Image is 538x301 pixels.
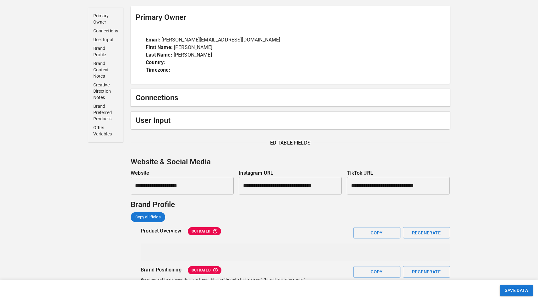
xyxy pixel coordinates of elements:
[131,200,450,210] h5: Brand Profile
[93,13,118,25] p: Primary Owner
[131,157,450,167] h5: Website & Social Media
[146,44,435,51] p: [PERSON_NAME]
[146,51,435,59] p: [PERSON_NAME]
[353,227,400,239] button: Copy
[131,169,234,177] p: Website
[353,266,400,278] button: Copy
[141,266,182,274] p: Brand Positioning
[131,89,450,107] div: Connections
[267,139,313,147] span: EDITABLE FIELDS
[93,28,118,34] p: Connections
[347,169,450,177] p: TikTok URL
[93,82,118,101] p: Creative Direction Notes
[136,12,186,22] h5: Primary Owner
[131,112,450,129] div: User Input
[146,44,173,50] strong: First Name:
[403,266,450,278] button: Regenerate
[192,267,211,273] p: OUTDATED
[93,124,118,137] p: Other Variables
[132,214,165,220] span: Copy all fields
[131,6,450,29] div: Primary Owner
[500,285,533,296] button: SAVE DATA
[93,45,118,58] p: Brand Profile
[146,36,435,44] p: [PERSON_NAME][EMAIL_ADDRESS][DOMAIN_NAME]
[403,227,450,239] button: Regenerate
[93,103,118,122] p: Brand Preferred Products
[146,59,165,65] strong: Country:
[146,52,172,58] strong: Last Name:
[141,277,333,289] span: Recommend to regenerate if customer fills up `brand_start_reason`, `brand_key_messages`, `brand_p...
[141,227,181,235] p: Product Overview
[136,93,178,103] h5: Connections
[131,212,165,222] div: Copy all fields
[93,60,118,79] p: Brand Context Notes
[93,36,118,43] p: User Input
[146,37,160,43] strong: Email:
[146,67,170,73] strong: Timezone:
[136,115,171,125] h5: User Input
[239,169,342,177] p: Instagram URL
[192,228,211,234] p: OUTDATED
